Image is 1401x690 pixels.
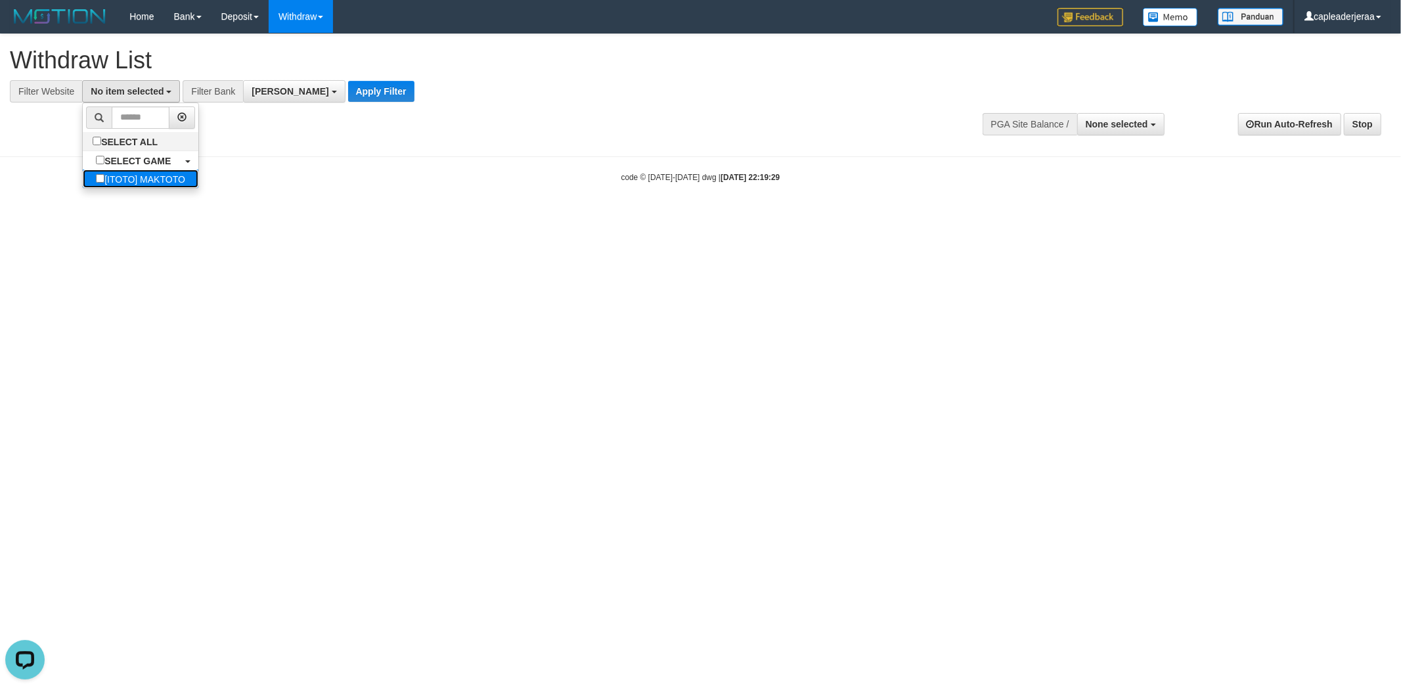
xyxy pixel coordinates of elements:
[1344,113,1381,135] a: Stop
[1077,113,1165,135] button: None selected
[243,80,345,103] button: [PERSON_NAME]
[348,81,414,102] button: Apply Filter
[1238,113,1341,135] a: Run Auto-Refresh
[5,5,45,45] button: Open LiveChat chat widget
[10,80,82,103] div: Filter Website
[1057,8,1123,26] img: Feedback.jpg
[91,86,164,97] span: No item selected
[93,137,101,145] input: SELECT ALL
[621,173,780,182] small: code © [DATE]-[DATE] dwg |
[1218,8,1283,26] img: panduan.png
[83,151,198,170] a: SELECT GAME
[721,173,780,182] strong: [DATE] 22:19:29
[96,156,104,164] input: SELECT GAME
[252,86,328,97] span: [PERSON_NAME]
[83,170,198,188] label: [ITOTO] MAKTOTO
[104,156,171,166] b: SELECT GAME
[1143,8,1198,26] img: Button%20Memo.svg
[183,80,243,103] div: Filter Bank
[96,174,104,183] input: [ITOTO] MAKTOTO
[83,132,171,150] label: SELECT ALL
[1086,119,1148,129] span: None selected
[10,47,921,74] h1: Withdraw List
[10,7,110,26] img: MOTION_logo.png
[82,80,180,103] button: No item selected
[983,113,1077,135] div: PGA Site Balance /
